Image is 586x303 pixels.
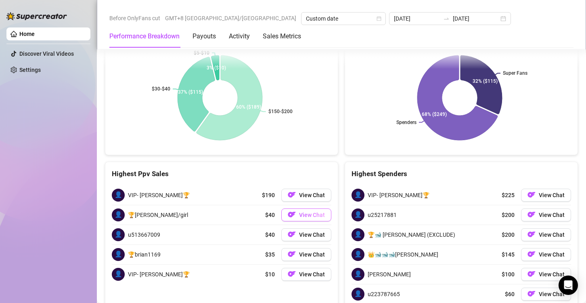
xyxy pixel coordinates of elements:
[368,270,411,279] span: [PERSON_NAME]
[281,189,331,202] button: OFView Chat
[521,248,571,261] button: OFView Chat
[299,271,325,278] span: View Chat
[503,70,527,76] text: Super Fans
[281,208,331,221] button: OFView Chat
[521,288,571,301] button: OFView Chat
[128,210,188,219] span: 🏆[PERSON_NAME]/girl
[352,168,571,179] div: Highest Spenders
[352,228,364,241] span: 👤
[112,248,125,261] span: 👤
[527,290,536,298] img: OF
[527,191,536,199] img: OF
[112,189,125,202] span: 👤
[128,270,190,279] span: VIP- [PERSON_NAME]🏆
[396,120,416,125] text: Spenders
[352,208,364,221] span: 👤
[112,208,125,221] span: 👤
[6,12,67,20] img: logo-BBDzfeDw.svg
[165,12,296,24] span: GMT+8 [GEOGRAPHIC_DATA]/[GEOGRAPHIC_DATA]
[505,290,515,299] span: $60
[265,230,275,239] span: $40
[112,268,125,281] span: 👤
[281,268,331,281] button: OFView Chat
[368,230,455,239] span: 🏆🐋 [PERSON_NAME] (EXCLUDE)
[539,291,565,297] span: View Chat
[352,268,364,281] span: 👤
[281,228,331,241] button: OFView Chat
[288,210,296,219] img: OF
[299,231,325,238] span: View Chat
[265,270,275,279] span: $10
[299,251,325,258] span: View Chat
[443,15,450,22] span: to
[229,32,250,41] div: Activity
[502,210,515,219] span: $200
[352,189,364,202] span: 👤
[19,31,35,37] a: Home
[112,228,125,241] span: 👤
[352,248,364,261] span: 👤
[19,50,74,57] a: Discover Viral Videos
[368,210,397,219] span: u25217881
[128,191,190,200] span: VIP- [PERSON_NAME]🏆
[368,250,438,259] span: 👑🐋🐋🐋[PERSON_NAME]
[502,191,515,200] span: $225
[527,230,536,238] img: OF
[453,14,499,23] input: End date
[521,228,571,241] button: OFView Chat
[193,32,216,41] div: Payouts
[128,250,161,259] span: 🏆brian1169
[19,67,41,73] a: Settings
[263,32,301,41] div: Sales Metrics
[539,251,565,258] span: View Chat
[368,191,429,200] span: VIP- [PERSON_NAME]🏆
[539,271,565,278] span: View Chat
[521,208,571,221] button: OFView Chat
[352,288,364,301] span: 👤
[527,210,536,219] img: OF
[502,270,515,279] span: $100
[527,250,536,258] img: OF
[539,231,565,238] span: View Chat
[109,12,160,24] span: Before OnlyFans cut
[194,50,209,56] text: $5-$10
[502,230,515,239] span: $200
[265,210,275,219] span: $40
[299,212,325,218] span: View Chat
[368,290,400,299] span: u223787665
[539,212,565,218] span: View Chat
[521,189,571,202] button: OFView Chat
[265,250,275,259] span: $35
[281,248,331,261] button: OFView Chat
[527,270,536,278] img: OF
[288,191,296,199] img: OF
[306,13,381,25] span: Custom date
[152,86,170,92] text: $30-$40
[112,168,331,179] div: Highest Ppv Sales
[443,15,450,22] span: swap-right
[288,230,296,238] img: OF
[268,109,293,114] text: $150-$200
[262,191,275,200] span: $190
[288,270,296,278] img: OF
[109,32,180,41] div: Performance Breakdown
[521,268,571,281] button: OFView Chat
[128,230,160,239] span: u513667009
[377,16,381,21] span: calendar
[502,250,515,259] span: $145
[299,192,325,198] span: View Chat
[288,250,296,258] img: OF
[559,276,578,295] div: Open Intercom Messenger
[539,192,565,198] span: View Chat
